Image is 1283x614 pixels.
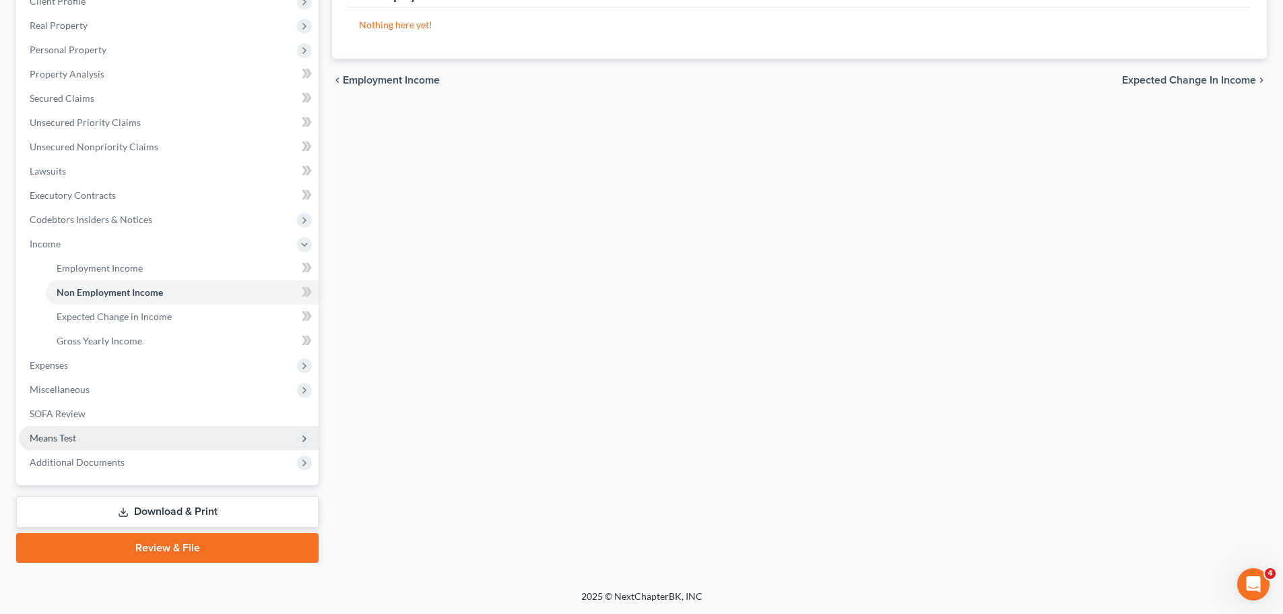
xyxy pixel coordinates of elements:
[343,75,440,86] span: Employment Income
[258,590,1026,614] div: 2025 © NextChapterBK, INC
[1256,75,1267,86] i: chevron_right
[16,496,319,528] a: Download & Print
[30,456,125,468] span: Additional Documents
[1265,568,1276,579] span: 4
[1122,75,1256,86] span: Expected Change in Income
[332,75,343,86] i: chevron_left
[30,68,104,80] span: Property Analysis
[46,280,319,305] a: Non Employment Income
[30,238,61,249] span: Income
[19,111,319,135] a: Unsecured Priority Claims
[19,159,319,183] a: Lawsuits
[30,189,116,201] span: Executory Contracts
[30,214,152,225] span: Codebtors Insiders & Notices
[30,359,68,371] span: Expenses
[19,402,319,426] a: SOFA Review
[30,165,66,177] span: Lawsuits
[16,533,319,563] a: Review & File
[30,408,86,419] span: SOFA Review
[46,256,319,280] a: Employment Income
[19,135,319,159] a: Unsecured Nonpriority Claims
[30,117,141,128] span: Unsecured Priority Claims
[19,183,319,208] a: Executory Contracts
[57,286,163,298] span: Non Employment Income
[1122,75,1267,86] button: Expected Change in Income chevron_right
[332,75,440,86] button: chevron_left Employment Income
[57,262,143,274] span: Employment Income
[1237,568,1270,601] iframe: Intercom live chat
[30,92,94,104] span: Secured Claims
[30,141,158,152] span: Unsecured Nonpriority Claims
[46,305,319,329] a: Expected Change in Income
[359,18,1240,32] p: Nothing here yet!
[57,311,172,322] span: Expected Change in Income
[57,335,142,346] span: Gross Yearly Income
[19,86,319,111] a: Secured Claims
[30,20,88,31] span: Real Property
[19,62,319,86] a: Property Analysis
[46,329,319,353] a: Gross Yearly Income
[30,44,106,55] span: Personal Property
[30,383,90,395] span: Miscellaneous
[30,432,76,443] span: Means Test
